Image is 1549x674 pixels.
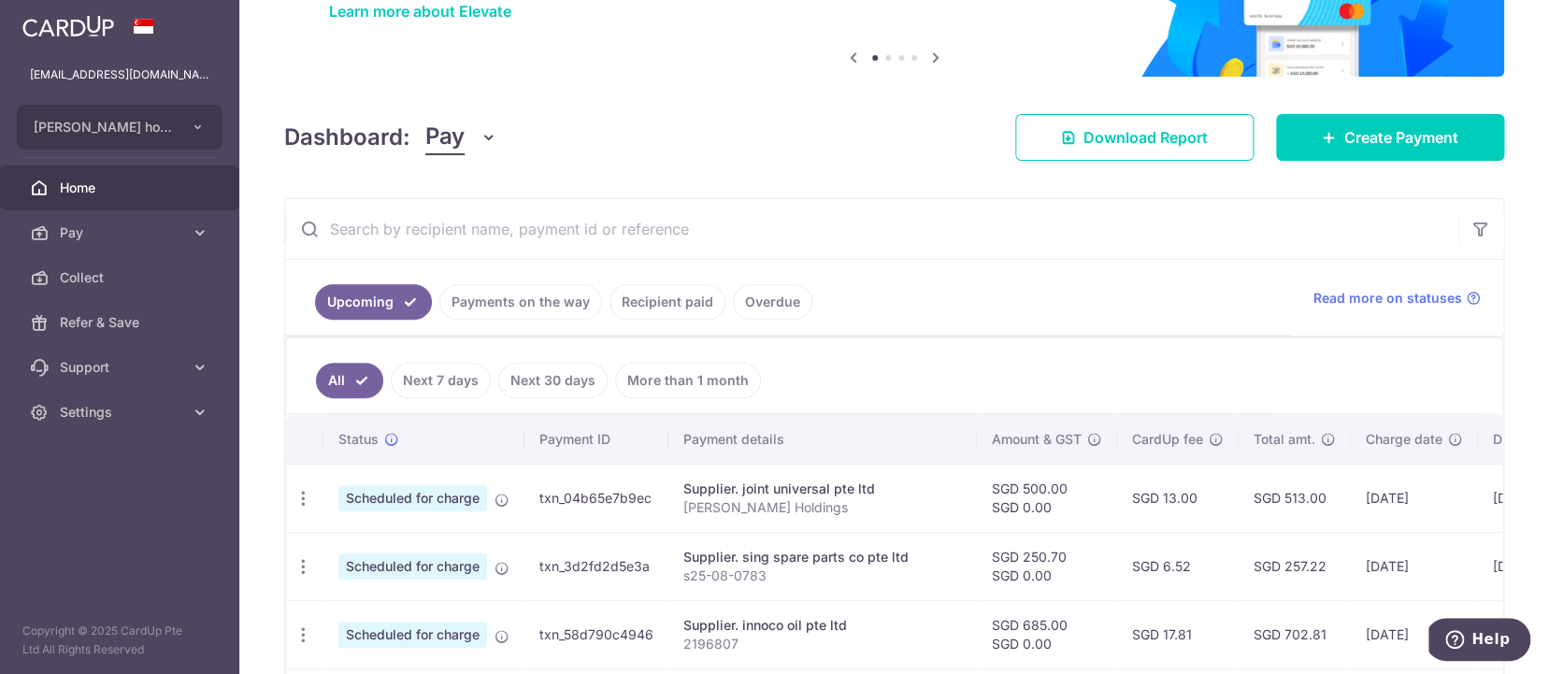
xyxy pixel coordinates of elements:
p: s25-08-0783 [683,566,962,585]
td: txn_3d2fd2d5e3a [524,532,668,600]
span: Settings [60,403,183,422]
td: [DATE] [1351,532,1478,600]
span: Total amt. [1254,430,1315,449]
span: [PERSON_NAME] holdings inn bike leasing pte ltd [34,118,172,136]
a: Download Report [1015,114,1254,161]
span: Pay [60,223,183,242]
span: Download Report [1083,126,1208,149]
td: SGD 702.81 [1239,600,1351,668]
td: txn_58d790c4946 [524,600,668,668]
span: Refer & Save [60,313,183,332]
td: SGD 13.00 [1117,464,1239,532]
span: Collect [60,268,183,287]
p: [EMAIL_ADDRESS][DOMAIN_NAME] [30,65,209,84]
td: SGD 500.00 SGD 0.00 [977,464,1117,532]
td: SGD 17.81 [1117,600,1239,668]
a: Learn more about Elevate [329,2,511,21]
div: Supplier. joint universal pte ltd [683,480,962,498]
a: Next 30 days [498,363,608,398]
span: Read more on statuses [1313,289,1462,308]
td: SGD 250.70 SGD 0.00 [977,532,1117,600]
span: Amount & GST [992,430,1082,449]
td: [DATE] [1351,464,1478,532]
span: Support [60,358,183,377]
td: [DATE] [1351,600,1478,668]
span: Due date [1493,430,1549,449]
iframe: Opens a widget where you can find more information [1428,618,1530,665]
span: Scheduled for charge [338,553,487,580]
span: Scheduled for charge [338,622,487,648]
button: [PERSON_NAME] holdings inn bike leasing pte ltd [17,105,222,150]
td: SGD 257.22 [1239,532,1351,600]
h4: Dashboard: [284,121,410,154]
a: Overdue [733,284,812,320]
span: Pay [425,120,465,155]
td: SGD 685.00 SGD 0.00 [977,600,1117,668]
td: txn_04b65e7b9ec [524,464,668,532]
p: 2196807 [683,635,962,653]
span: Status [338,430,379,449]
div: Supplier. sing spare parts co pte ltd [683,548,962,566]
span: Create Payment [1344,126,1458,149]
input: Search by recipient name, payment id or reference [285,199,1458,259]
button: Pay [425,120,497,155]
span: CardUp fee [1132,430,1203,449]
td: SGD 6.52 [1117,532,1239,600]
th: Payment ID [524,415,668,464]
span: Home [60,179,183,197]
a: Recipient paid [610,284,725,320]
span: Charge date [1366,430,1442,449]
a: Create Payment [1276,114,1504,161]
th: Payment details [668,415,977,464]
img: CardUp [22,15,114,37]
a: More than 1 month [615,363,761,398]
a: Upcoming [315,284,432,320]
div: Supplier. innoco oil pte ltd [683,616,962,635]
p: [PERSON_NAME] Holdings [683,498,962,517]
a: Payments on the way [439,284,602,320]
a: All [316,363,383,398]
a: Next 7 days [391,363,491,398]
span: Scheduled for charge [338,485,487,511]
td: SGD 513.00 [1239,464,1351,532]
a: Read more on statuses [1313,289,1481,308]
